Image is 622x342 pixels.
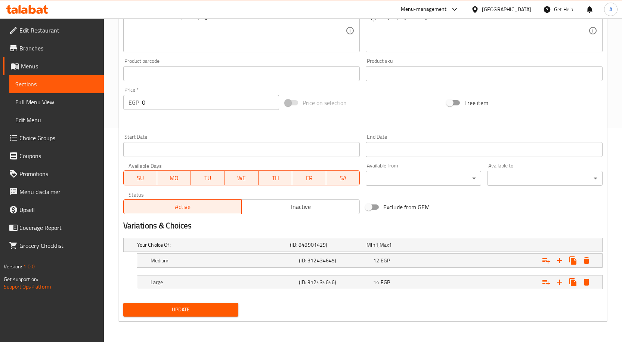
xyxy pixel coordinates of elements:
[19,26,98,35] span: Edit Restaurant
[3,201,104,219] a: Upsell
[366,66,603,81] input: Please enter product sku
[553,254,566,267] button: Add new choice
[9,93,104,111] a: Full Menu View
[553,275,566,289] button: Add new choice
[539,254,553,267] button: Add choice group
[137,275,602,289] div: Expand
[191,170,225,185] button: TU
[3,165,104,183] a: Promotions
[3,21,104,39] a: Edit Restaurant
[381,277,390,287] span: EGP
[127,173,154,184] span: SU
[142,95,279,110] input: Please enter price
[539,275,553,289] button: Add choice group
[482,5,531,13] div: [GEOGRAPHIC_DATA]
[19,223,98,232] span: Coverage Report
[389,240,392,250] span: 1
[4,274,38,284] span: Get support on:
[3,147,104,165] a: Coupons
[303,98,347,107] span: Price on selection
[19,205,98,214] span: Upsell
[4,262,22,271] span: Version:
[123,303,239,317] button: Update
[19,169,98,178] span: Promotions
[137,254,602,267] div: Expand
[262,173,289,184] span: TH
[129,305,233,314] span: Update
[225,170,259,185] button: WE
[123,220,603,231] h2: Variations & Choices
[129,98,139,107] p: EGP
[371,13,588,49] textarea: خليط طعمية جاهز للقلي.
[292,170,326,185] button: FR
[124,238,602,252] div: Expand
[15,115,98,124] span: Edit Menu
[127,201,239,212] span: Active
[375,240,378,250] span: 1
[366,171,481,186] div: ​
[9,75,104,93] a: Sections
[566,254,580,267] button: Clone new choice
[123,66,360,81] input: Please enter product barcode
[4,282,51,292] a: Support.OpsPlatform
[329,173,357,184] span: SA
[295,173,323,184] span: FR
[123,199,242,214] button: Active
[290,241,363,249] h5: (ID: 848901429)
[566,275,580,289] button: Clone new choice
[151,278,296,286] h5: Large
[21,62,98,71] span: Menus
[3,57,104,75] a: Menus
[228,173,256,184] span: WE
[464,98,488,107] span: Free item
[15,98,98,107] span: Full Menu View
[326,170,360,185] button: SA
[3,183,104,201] a: Menu disclaimer
[580,254,593,267] button: Delete Medium
[366,241,440,249] div: ,
[23,262,35,271] span: 1.0.0
[401,5,447,14] div: Menu-management
[123,170,157,185] button: SU
[241,199,360,214] button: Inactive
[381,256,390,265] span: EGP
[157,170,191,185] button: MO
[151,257,296,264] h5: Medium
[129,13,346,49] textarea: Taamia mixture ready for frying.
[383,203,430,212] span: Exclude from GEM
[3,219,104,237] a: Coverage Report
[19,133,98,142] span: Choice Groups
[160,173,188,184] span: MO
[19,151,98,160] span: Coupons
[15,80,98,89] span: Sections
[580,275,593,289] button: Delete Large
[366,240,375,250] span: Min
[137,241,287,249] h5: Your Choice Of:
[9,111,104,129] a: Edit Menu
[19,187,98,196] span: Menu disclaimer
[19,241,98,250] span: Grocery Checklist
[487,171,603,186] div: ​
[3,129,104,147] a: Choice Groups
[245,201,357,212] span: Inactive
[373,256,379,265] span: 12
[380,240,389,250] span: Max
[3,39,104,57] a: Branches
[299,278,370,286] h5: (ID: 312434646)
[3,237,104,255] a: Grocery Checklist
[194,173,222,184] span: TU
[373,277,379,287] span: 14
[19,44,98,53] span: Branches
[609,5,612,13] span: A
[299,257,370,264] h5: (ID: 312434645)
[259,170,292,185] button: TH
